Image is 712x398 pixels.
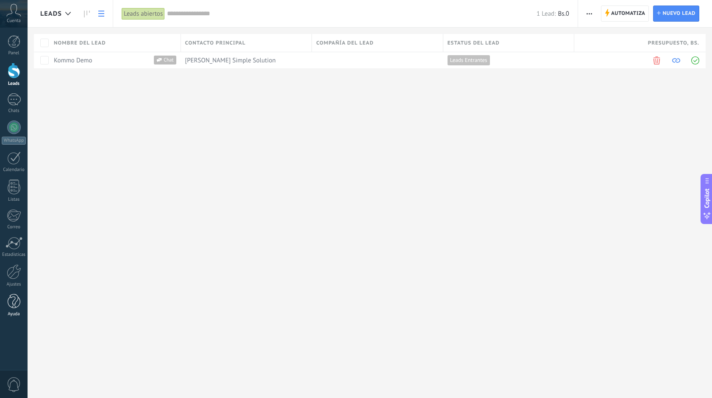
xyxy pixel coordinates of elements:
div: WhatsApp [2,137,26,145]
span: Automatiza [611,6,645,21]
div: Leads abiertos [122,8,165,20]
div: Ajustes [2,282,26,287]
div: Leads [2,81,26,87]
div: Panel [2,50,26,56]
span: 1 Lead: [537,10,556,18]
span: Cuenta [7,18,21,24]
a: Kommo Demo [54,56,92,64]
div: Calendario [2,167,26,173]
a: Automatiza [601,6,649,22]
span: Copilot [703,189,711,208]
div: [object Object] [181,52,308,68]
div: Correo [2,224,26,230]
span: Contacto principal [185,39,246,47]
span: Compañía del lead [316,39,374,47]
span: Nombre del lead [54,39,106,47]
span: Chat [162,56,176,64]
span: Estatus del lead [448,39,500,47]
a: Lista [94,6,108,22]
button: Más [583,6,595,22]
div: Chats [2,108,26,114]
span: [PERSON_NAME] Simple Solution [185,56,276,64]
div: Ayuda [2,311,26,317]
span: Nuevo lead [662,6,695,21]
div: Estadísticas [2,252,26,258]
span: Bs.0 [558,10,569,18]
span: Leads [40,10,62,18]
span: Leads Entrantes [450,56,487,64]
a: Leads [80,6,94,22]
span: Presupuesto , Bs. [648,39,699,47]
a: Nuevo lead [653,6,699,22]
div: Listas [2,197,26,202]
